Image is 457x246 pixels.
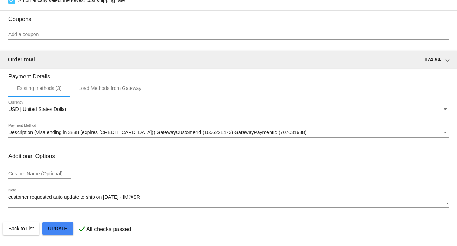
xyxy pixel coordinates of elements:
[78,225,86,233] mat-icon: check
[8,130,449,135] mat-select: Payment Method
[424,56,441,62] span: 174.94
[42,222,73,235] button: Update
[8,171,71,177] input: Custom Name (Optional)
[48,226,68,231] span: Update
[8,10,449,22] h3: Coupons
[8,129,307,135] span: Description (Visa ending in 3888 (expires [CREDIT_CARD_DATA])) GatewayCustomerId (1656221473) Gat...
[79,85,142,91] div: Load Methods from Gateway
[8,153,449,160] h3: Additional Options
[8,107,449,112] mat-select: Currency
[8,106,66,112] span: USD | United States Dollar
[86,226,131,232] p: All checks passed
[8,68,449,80] h3: Payment Details
[8,56,35,62] span: Order total
[3,222,39,235] button: Back to List
[8,226,34,231] span: Back to List
[8,32,449,37] input: Add a coupon
[17,85,62,91] div: Existing methods (3)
